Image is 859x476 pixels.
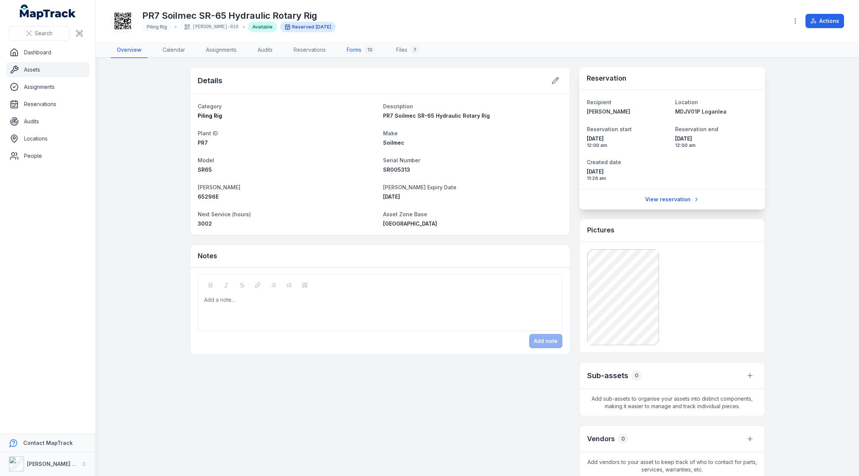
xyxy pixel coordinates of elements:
a: Files7 [390,42,425,58]
a: Assignments [6,79,89,94]
div: 13 [364,45,375,54]
span: [PERSON_NAME] [198,184,240,190]
span: Search [35,30,52,37]
span: Next Service (hours) [198,211,251,217]
span: Serial Number [383,157,420,163]
h3: Pictures [587,225,614,235]
span: 65296E [198,193,219,200]
span: [DATE] [383,193,400,200]
time: 03/09/2025, 12:00:00 am [587,135,669,148]
a: [PERSON_NAME] [587,108,669,115]
h3: Notes [198,251,217,261]
span: Plant ID [198,130,218,136]
span: [DATE] [587,135,669,142]
span: Soilmec [383,139,404,146]
div: 0 [618,434,628,444]
span: PR7 Soilmec SR-65 Hydraulic Rotary Rig [383,112,490,119]
div: Available [248,22,277,32]
a: Forms13 [341,42,381,58]
span: [DATE] [675,135,758,142]
a: MapTrack [20,4,76,19]
button: Search [9,26,69,40]
h3: Vendors [587,434,615,444]
a: Assignments [200,42,243,58]
time: 10/09/2025, 12:00:00 am [675,135,758,148]
span: SR65 [198,166,212,173]
span: Piling Rig [198,112,222,119]
a: Locations [6,131,89,146]
span: Asset Zone Base [383,211,427,217]
span: Model [198,157,214,163]
span: SR005313 [383,166,410,173]
span: [DATE] [587,168,669,175]
a: Reservations [6,97,89,112]
a: Audits [252,42,279,58]
span: 12:00 am [587,142,669,148]
h2: Details [198,75,222,86]
time: 13/02/2026, 11:00:00 am [383,193,400,200]
span: 3002 [198,220,212,227]
span: Created date [587,159,621,165]
span: MDJV01P Loganlea [675,108,726,115]
div: 0 [631,370,642,381]
div: 7 [410,45,419,54]
a: Reservations [288,42,332,58]
span: Description [383,103,413,109]
a: People [6,148,89,163]
button: Actions [805,14,844,28]
span: Recipient [587,99,611,105]
span: PR7 [198,139,208,146]
span: Add sub-assets to organise your assets into distinct components, making it easier to manage and t... [580,389,765,416]
a: MDJV01P Loganlea [675,108,758,115]
span: Piling Rig [147,24,167,30]
h2: Sub-assets [587,370,628,381]
strong: [PERSON_NAME] Group [27,461,88,467]
span: [GEOGRAPHIC_DATA] [383,220,437,227]
span: Reservation end [675,126,718,132]
span: Reservation start [587,126,632,132]
span: [PERSON_NAME] Expiry Date [383,184,456,190]
span: Location [675,99,698,105]
a: Overview [111,42,148,58]
time: 21/08/2025, 11:26:51 am [587,168,669,181]
a: Calendar [157,42,191,58]
strong: Contact MapTrack [23,440,73,446]
a: View reservation [640,192,704,207]
span: [DATE] [316,24,331,30]
div: Reserved [280,22,336,32]
div: [PERSON_NAME]-019 [180,22,240,32]
span: Make [383,130,398,136]
span: Category [198,103,222,109]
time: 03/09/2025, 12:00:00 am [316,24,331,30]
a: Audits [6,114,89,129]
a: Dashboard [6,45,89,60]
span: 12:00 am [675,142,758,148]
h1: PR7 Soilmec SR-65 Hydraulic Rotary Rig [142,10,336,22]
h3: Reservation [587,73,626,84]
span: 11:26 am [587,175,669,181]
a: Assets [6,62,89,77]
